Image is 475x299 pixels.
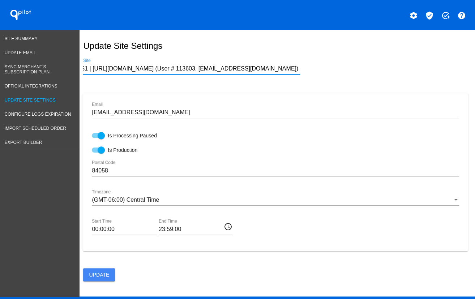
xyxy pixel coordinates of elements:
[5,126,66,131] span: Import Scheduled Order
[5,50,36,55] span: Update Email
[441,11,450,20] mat-icon: add_task
[89,272,110,278] span: Update
[108,132,157,139] span: Is Processing Paused
[159,226,224,232] input: End Time
[92,197,159,203] span: (GMT-06:00) Central Time
[5,98,56,103] span: Update Site Settings
[224,222,232,231] mat-icon: access_time
[92,197,459,203] mat-select: Timezone
[5,112,71,117] span: Configure logs expiration
[92,109,459,116] input: Email
[5,36,38,41] span: Site Summary
[6,8,35,22] h1: QPilot
[83,65,300,72] input: number
[457,11,466,20] mat-icon: help
[425,11,434,20] mat-icon: verified_user
[5,140,42,145] span: Export Builder
[92,226,157,232] input: Start Time
[83,268,115,281] button: Update
[5,84,57,89] span: Official Integrations
[108,146,137,154] span: Is Production
[83,41,468,51] h1: Update Site Settings
[5,64,50,74] span: Sync Merchant's Subscription Plan
[409,11,418,20] mat-icon: settings
[92,167,459,174] input: Postal Code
